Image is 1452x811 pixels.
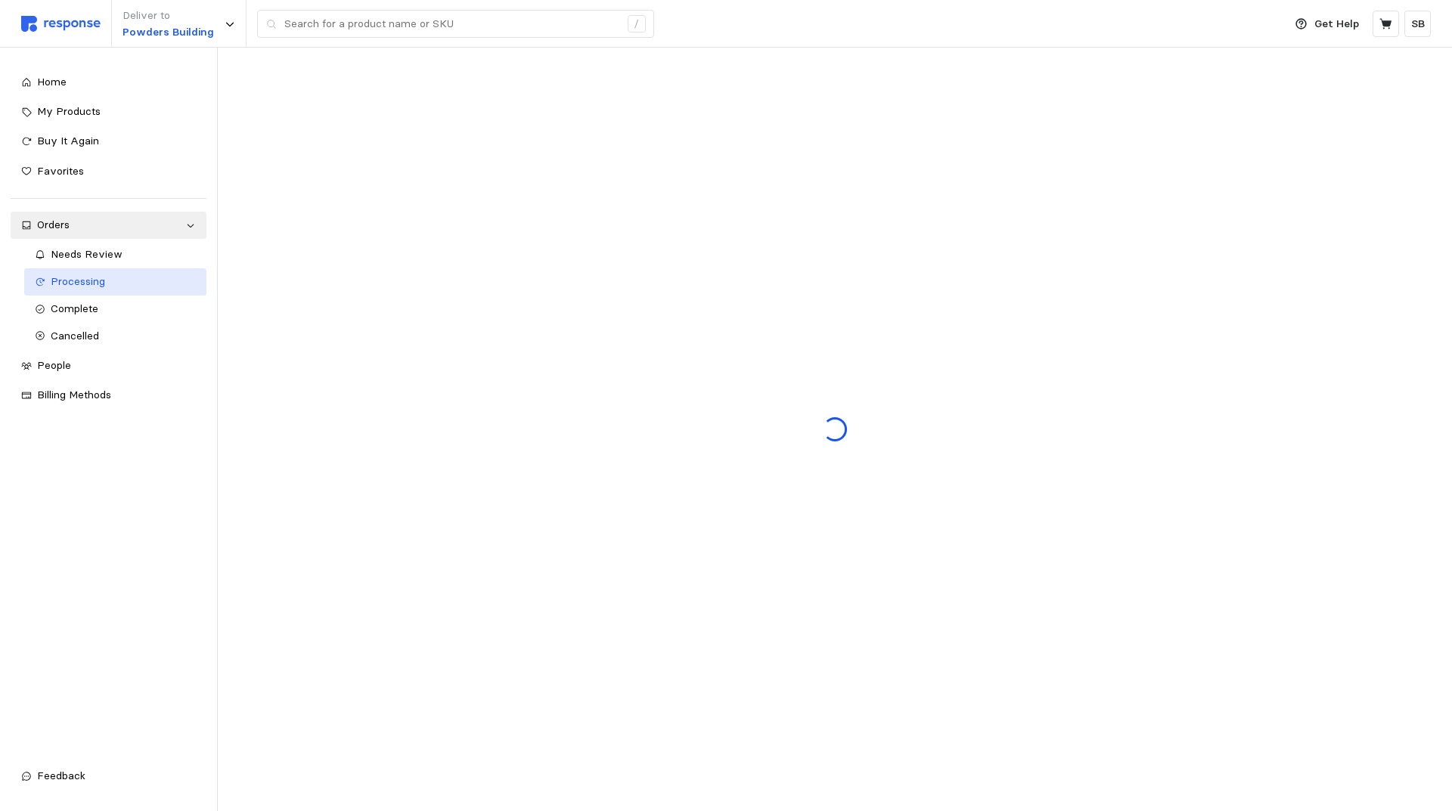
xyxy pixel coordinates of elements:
[37,388,111,401] span: Billing Methods
[11,98,206,125] a: My Products
[123,24,214,41] p: Powders Building
[37,104,101,118] span: My Products
[11,158,206,185] a: Favorites
[1404,11,1431,37] button: SB
[37,134,99,147] span: Buy It Again
[51,247,123,261] span: Needs Review
[51,302,98,315] span: Complete
[24,323,207,350] a: Cancelled
[284,11,619,38] input: Search for a product name or SKU
[37,769,85,782] span: Feedback
[37,358,71,372] span: People
[1286,10,1368,39] button: Get Help
[24,241,207,268] a: Needs Review
[1411,16,1425,33] p: SB
[37,217,180,234] div: Orders
[11,212,206,239] a: Orders
[628,15,646,33] div: /
[11,382,206,409] a: Billing Methods
[24,296,207,323] a: Complete
[1314,16,1359,33] p: Get Help
[51,274,105,288] span: Processing
[11,763,206,790] button: Feedback
[11,352,206,379] a: People
[24,268,207,296] a: Processing
[37,164,84,178] span: Favorites
[123,8,214,24] p: Deliver to
[37,75,67,88] span: Home
[11,69,206,96] a: Home
[11,128,206,155] a: Buy It Again
[51,329,99,342] span: Cancelled
[21,16,101,32] img: svg%3e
